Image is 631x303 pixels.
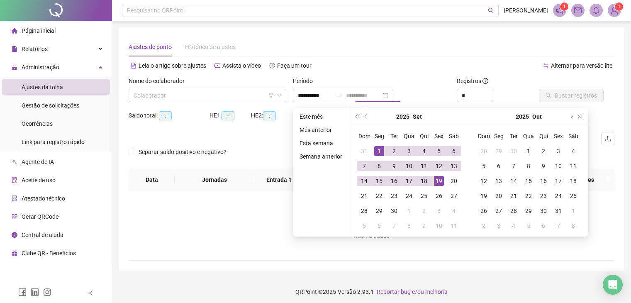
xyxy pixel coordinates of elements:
th: Sex [431,129,446,144]
span: Versão [338,288,356,295]
div: Não há dados [139,231,604,240]
div: 1 [524,146,534,156]
div: 23 [538,191,548,201]
div: 11 [568,161,578,171]
label: Período [293,76,318,86]
td: 2025-11-01 [566,203,581,218]
div: HE 1: [210,111,251,120]
td: 2025-09-22 [372,188,387,203]
td: 2025-10-11 [446,218,461,233]
div: Saldo total: [129,111,210,120]
div: 28 [479,146,489,156]
div: 5 [524,221,534,231]
button: super-prev-year [353,108,362,125]
td: 2025-10-28 [506,203,521,218]
li: Semana anterior [296,151,346,161]
div: 9 [389,161,399,171]
td: 2025-09-19 [431,173,446,188]
button: year panel [396,108,409,125]
span: --:-- [222,111,234,120]
td: 2025-10-02 [417,203,431,218]
div: 31 [359,146,369,156]
th: Entrada 1 [254,169,304,191]
div: 16 [389,176,399,186]
div: 26 [479,206,489,216]
td: 2025-10-09 [536,159,551,173]
td: 2025-10-27 [491,203,506,218]
td: 2025-08-31 [357,144,372,159]
th: Dom [476,129,491,144]
div: 11 [449,221,459,231]
div: 30 [538,206,548,216]
div: 10 [553,161,563,171]
div: 14 [509,176,519,186]
button: prev-year [362,108,371,125]
td: 2025-09-15 [372,173,387,188]
td: 2025-09-27 [446,188,461,203]
div: 20 [449,176,459,186]
td: 2025-09-25 [417,188,431,203]
td: 2025-10-12 [476,173,491,188]
div: 28 [509,206,519,216]
th: Seg [491,129,506,144]
div: 5 [434,146,444,156]
span: search [488,7,494,14]
span: Atestado técnico [22,195,65,202]
td: 2025-09-18 [417,173,431,188]
div: 19 [479,191,489,201]
div: 8 [374,161,384,171]
div: 30 [509,146,519,156]
div: 1 [404,206,414,216]
button: super-next-year [576,108,585,125]
div: 7 [359,161,369,171]
div: 13 [449,161,459,171]
div: 21 [509,191,519,201]
span: Reportar bug e/ou melhoria [377,288,448,295]
span: Administração [22,64,59,71]
span: Gerar QRCode [22,213,58,220]
td: 2025-10-13 [491,173,506,188]
button: month panel [413,108,422,125]
span: 1 [563,4,566,10]
td: 2025-09-20 [446,173,461,188]
span: linkedin [31,288,39,296]
li: Este mês [296,112,346,122]
div: 5 [479,161,489,171]
div: 10 [434,221,444,231]
td: 2025-10-20 [491,188,506,203]
span: Histórico de ajustes [185,44,236,50]
td: 2025-10-26 [476,203,491,218]
div: 17 [404,176,414,186]
td: 2025-10-01 [402,203,417,218]
td: 2025-09-14 [357,173,372,188]
div: 3 [404,146,414,156]
div: 26 [434,191,444,201]
td: 2025-11-03 [491,218,506,233]
td: 2025-10-04 [446,203,461,218]
li: Esta semana [296,138,346,148]
div: HE 2: [251,111,292,120]
td: 2025-10-10 [551,159,566,173]
div: 2 [479,221,489,231]
div: 29 [374,206,384,216]
span: upload [604,135,611,142]
div: 27 [449,191,459,201]
span: Aceite de uso [22,177,56,183]
div: 22 [524,191,534,201]
td: 2025-09-28 [357,203,372,218]
div: 8 [404,221,414,231]
span: history [269,63,275,68]
td: 2025-10-30 [536,203,551,218]
td: 2025-09-30 [387,203,402,218]
td: 2025-10-18 [566,173,581,188]
td: 2025-09-08 [372,159,387,173]
span: Ajustes da folha [22,84,63,90]
div: 29 [524,206,534,216]
div: 28 [359,206,369,216]
sup: 1 [560,2,568,11]
div: 8 [568,221,578,231]
button: Buscar registros [539,89,604,102]
td: 2025-09-13 [446,159,461,173]
div: 3 [553,146,563,156]
span: swap-right [336,92,343,99]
